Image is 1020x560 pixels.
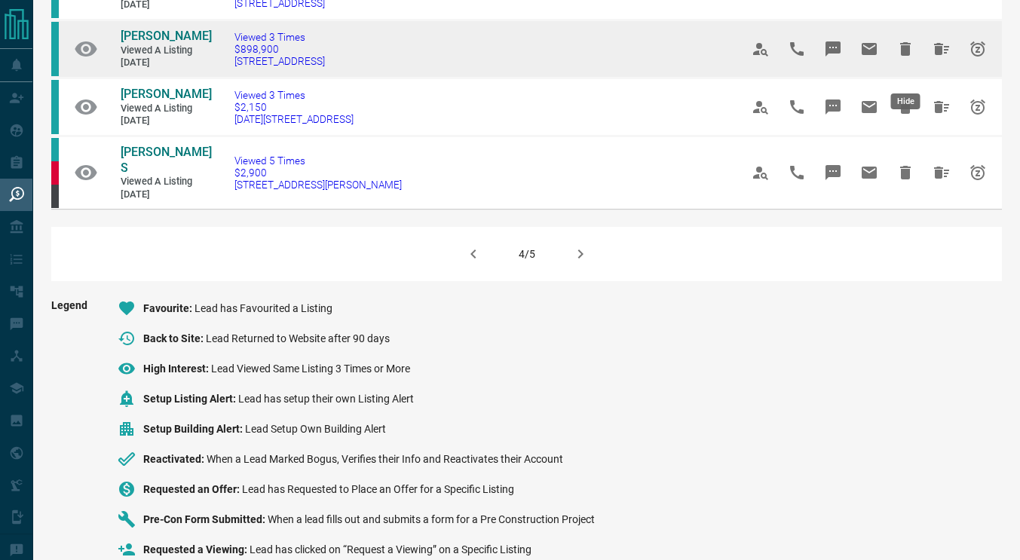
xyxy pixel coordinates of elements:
span: Viewed a Listing [121,44,211,57]
span: Setup Listing Alert [143,393,238,405]
span: $2,150 [234,101,354,113]
span: Lead has setup their own Listing Alert [238,393,414,405]
span: When a lead fills out and submits a form for a Pre Construction Project [268,513,595,525]
span: Viewed 5 Times [234,155,402,167]
a: [PERSON_NAME] [121,29,211,44]
div: mrloft.ca [51,185,59,208]
span: Viewed 3 Times [234,89,354,101]
span: Pre-Con Form Submitted [143,513,268,525]
span: [STREET_ADDRESS] [234,55,325,67]
span: View Profile [743,31,779,67]
span: Requested a Viewing [143,543,250,555]
span: Lead has Favourited a Listing [195,302,332,314]
span: Hide [887,155,924,191]
span: [PERSON_NAME] S [121,145,212,175]
span: View Profile [743,155,779,191]
span: Snooze [960,31,996,67]
a: Viewed 5 Times$2,900[STREET_ADDRESS][PERSON_NAME] [234,155,402,191]
span: Email [851,31,887,67]
span: [STREET_ADDRESS][PERSON_NAME] [234,179,402,191]
div: condos.ca [51,22,59,76]
span: Lead Returned to Website after 90 days [206,332,390,344]
span: Setup Building Alert [143,423,245,435]
span: Hide All from Wennie Z [924,89,960,125]
span: Snooze [960,89,996,125]
span: Viewed a Listing [121,176,211,188]
div: condos.ca [51,80,59,134]
span: [DATE] [121,57,211,69]
span: Hide [887,89,924,125]
span: Back to Site [143,332,206,344]
span: [PERSON_NAME] [121,87,212,101]
span: [DATE] [121,188,211,201]
span: $898,900 [234,43,325,55]
span: Lead has clicked on “Request a Viewing” on a Specific Listing [250,543,531,555]
span: Hide [887,31,924,67]
span: Message [815,155,851,191]
div: property.ca [51,161,59,185]
div: 4/5 [519,248,535,260]
span: Reactivated [143,453,207,465]
span: Lead Viewed Same Listing 3 Times or More [211,363,410,375]
span: Email [851,155,887,191]
span: Call [779,89,815,125]
span: Message [815,89,851,125]
span: $2,900 [234,167,402,179]
span: [DATE] [121,115,211,127]
span: Hide All from Fernando P [924,31,960,67]
span: Requested an Offer [143,483,242,495]
span: Viewed a Listing [121,103,211,115]
div: Hide [891,93,920,109]
span: Hide All from Najma S [924,155,960,191]
span: Email [851,89,887,125]
a: Viewed 3 Times$2,150[DATE][STREET_ADDRESS] [234,89,354,125]
span: Lead Setup Own Building Alert [245,423,386,435]
div: condos.ca [51,138,59,161]
span: View Profile [743,89,779,125]
span: When a Lead Marked Bogus, Verifies their Info and Reactivates their Account [207,453,563,465]
span: High Interest [143,363,211,375]
a: [PERSON_NAME] S [121,145,211,176]
span: [DATE][STREET_ADDRESS] [234,113,354,125]
span: Call [779,31,815,67]
a: [PERSON_NAME] [121,87,211,103]
a: Viewed 3 Times$898,900[STREET_ADDRESS] [234,31,325,67]
span: [PERSON_NAME] [121,29,212,43]
span: Message [815,31,851,67]
span: Lead has Requested to Place an Offer for a Specific Listing [242,483,514,495]
span: Snooze [960,155,996,191]
span: Viewed 3 Times [234,31,325,43]
span: Favourite [143,302,195,314]
span: Call [779,155,815,191]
